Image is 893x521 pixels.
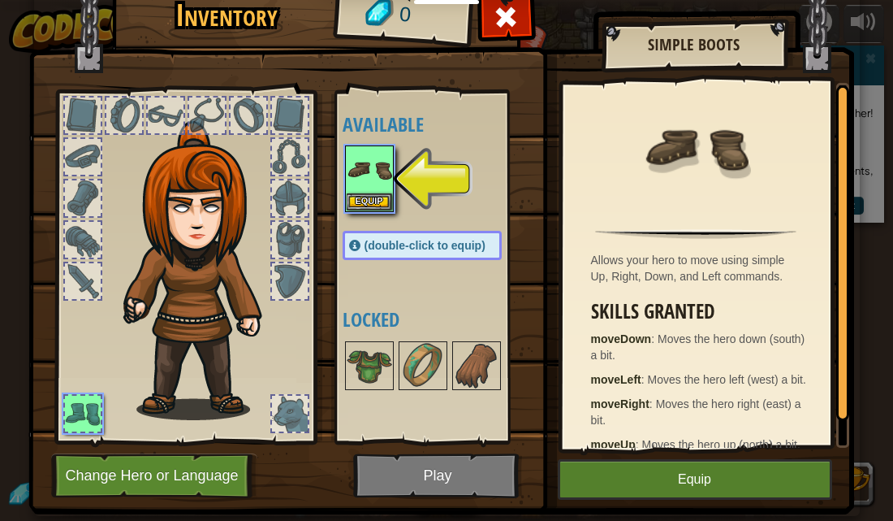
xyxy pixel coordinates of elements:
button: Equip [558,459,832,500]
img: hr.png [595,229,796,239]
span: Moves the hero up (north) a bit. [642,438,800,451]
span: Moves the hero right (east) a bit. [591,397,801,427]
h3: Skills Granted [591,301,809,323]
div: Allows your hero to move using simple Up, Right, Down, and Left commands. [591,252,809,284]
img: hair_f2.png [116,121,291,420]
img: portrait.png [454,343,499,389]
span: : [641,373,648,386]
button: Equip [347,193,392,211]
span: : [636,438,642,451]
h4: Locked [343,309,534,330]
strong: moveLeft [591,373,641,386]
strong: moveDown [591,332,652,345]
h4: Available [343,114,534,135]
span: Moves the hero down (south) a bit. [591,332,805,362]
span: Moves the hero left (west) a bit. [648,373,806,386]
strong: moveUp [591,438,636,451]
img: portrait.png [347,343,392,389]
img: portrait.png [643,95,748,201]
span: : [651,332,658,345]
h2: Simple Boots [618,36,770,54]
img: portrait.png [400,343,446,389]
span: (double-click to equip) [365,239,485,252]
strong: moveRight [591,397,649,410]
img: portrait.png [347,147,392,193]
button: Change Hero or Language [51,454,257,498]
span: : [649,397,656,410]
